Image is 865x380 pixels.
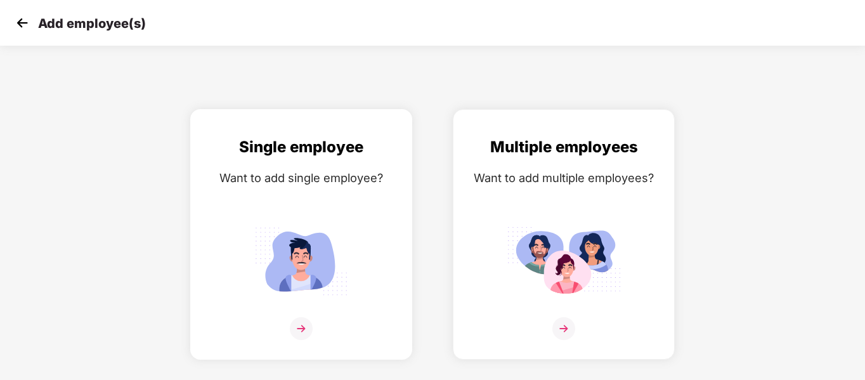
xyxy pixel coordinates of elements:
[38,16,146,31] p: Add employee(s)
[552,317,575,340] img: svg+xml;base64,PHN2ZyB4bWxucz0iaHR0cDovL3d3dy53My5vcmcvMjAwMC9zdmciIHdpZHRoPSIzNiIgaGVpZ2h0PSIzNi...
[204,135,399,159] div: Single employee
[466,135,661,159] div: Multiple employees
[507,221,621,301] img: svg+xml;base64,PHN2ZyB4bWxucz0iaHR0cDovL3d3dy53My5vcmcvMjAwMC9zdmciIGlkPSJNdWx0aXBsZV9lbXBsb3llZS...
[204,169,399,187] div: Want to add single employee?
[466,169,661,187] div: Want to add multiple employees?
[13,13,32,32] img: svg+xml;base64,PHN2ZyB4bWxucz0iaHR0cDovL3d3dy53My5vcmcvMjAwMC9zdmciIHdpZHRoPSIzMCIgaGVpZ2h0PSIzMC...
[244,221,358,301] img: svg+xml;base64,PHN2ZyB4bWxucz0iaHR0cDovL3d3dy53My5vcmcvMjAwMC9zdmciIGlkPSJTaW5nbGVfZW1wbG95ZWUiIH...
[290,317,313,340] img: svg+xml;base64,PHN2ZyB4bWxucz0iaHR0cDovL3d3dy53My5vcmcvMjAwMC9zdmciIHdpZHRoPSIzNiIgaGVpZ2h0PSIzNi...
